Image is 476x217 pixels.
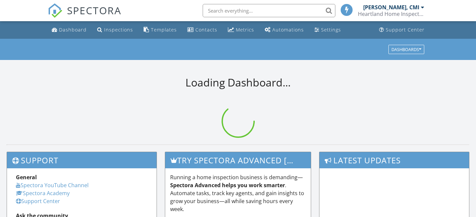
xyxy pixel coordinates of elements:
h3: Latest Updates [319,152,469,168]
h3: Try spectora advanced [DATE] [165,152,311,168]
a: Templates [141,24,179,36]
a: Support Center [16,197,60,205]
div: Templates [151,27,177,33]
a: Spectora Academy [16,190,70,197]
strong: Spectora Advanced helps you work smarter [170,182,285,189]
strong: General [16,174,37,181]
div: Heartland Home Inspections LLC [358,11,424,17]
a: Automations (Basic) [262,24,306,36]
a: Metrics [225,24,257,36]
a: Contacts [185,24,220,36]
a: Inspections [95,24,136,36]
a: Spectora YouTube Channel [16,182,89,189]
a: Support Center [376,24,427,36]
h3: Support [7,152,157,168]
a: Settings [312,24,344,36]
input: Search everything... [203,4,335,17]
div: Support Center [386,27,425,33]
a: Dashboard [49,24,89,36]
button: Dashboards [388,45,424,54]
div: Dashboard [59,27,87,33]
div: Automations [272,27,304,33]
div: Contacts [195,27,217,33]
div: Metrics [236,27,254,33]
div: [PERSON_NAME], CMI [363,4,419,11]
p: Running a home inspection business is demanding— . Automate tasks, track key agents, and gain ins... [170,173,306,213]
img: The Best Home Inspection Software - Spectora [48,3,62,18]
a: SPECTORA [48,9,121,23]
div: Settings [321,27,341,33]
div: Dashboards [391,47,421,52]
div: Inspections [104,27,133,33]
span: SPECTORA [67,3,121,17]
